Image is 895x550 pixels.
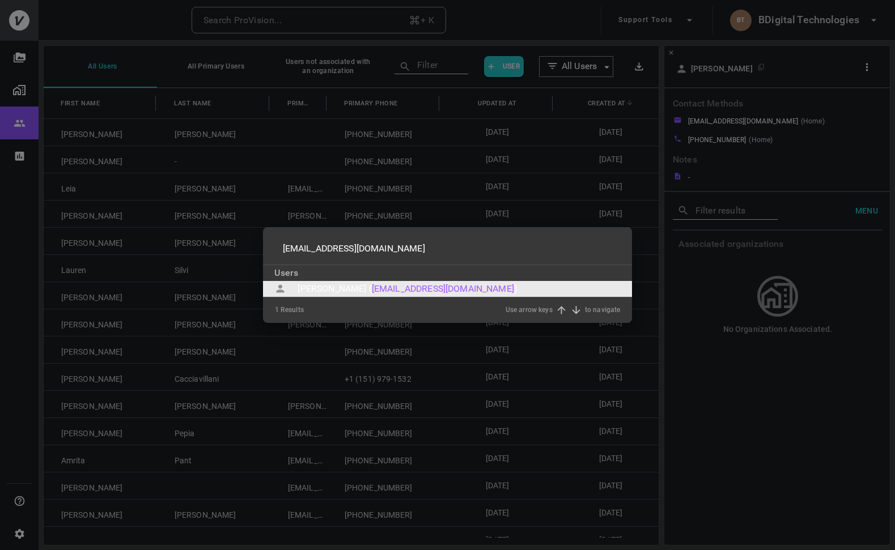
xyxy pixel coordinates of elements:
[514,282,518,296] div: )
[372,282,514,296] div: [EMAIL_ADDRESS][DOMAIN_NAME]
[275,297,304,323] div: 1 Results
[506,304,553,316] div: Use arrow keys
[263,265,631,281] div: Users
[298,282,371,296] div: [PERSON_NAME] (
[585,304,621,316] div: to navigate
[275,233,621,265] input: Search ProVision...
